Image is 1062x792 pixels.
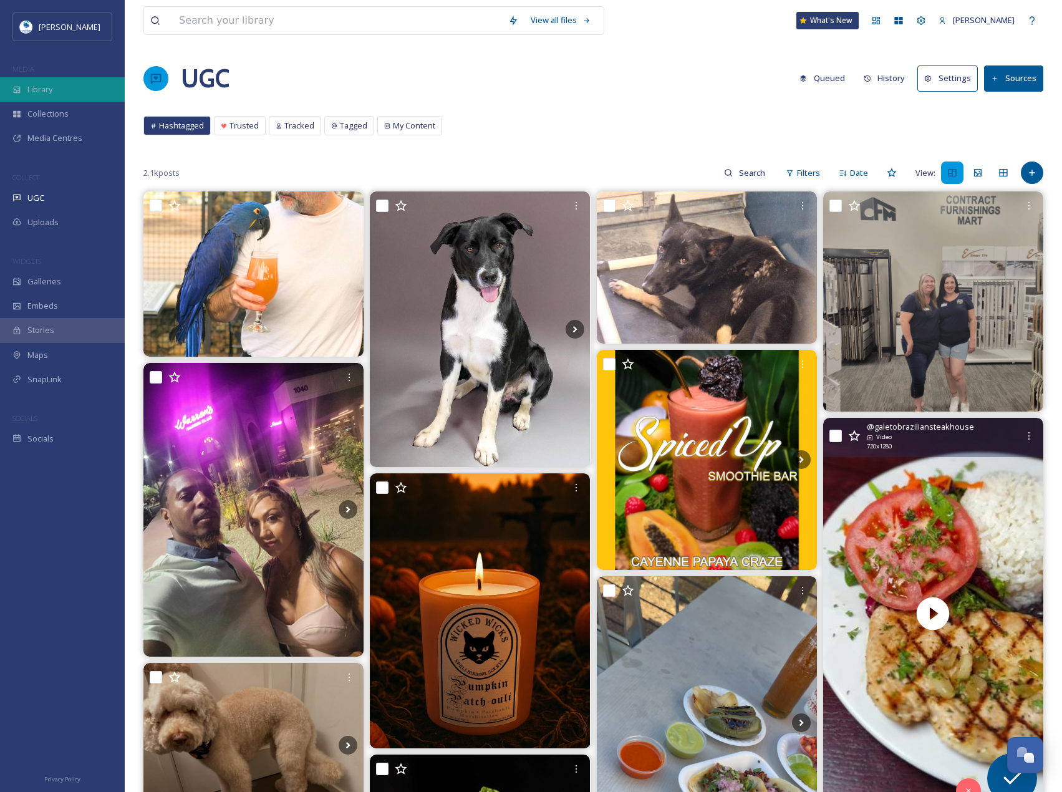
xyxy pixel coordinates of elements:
span: [PERSON_NAME] [39,21,100,32]
span: Galleries [27,276,61,287]
img: Introducing Cayenne and Chiptole Pepper Smoothies #SpicedUpSmoothieBar #SUSB #DoYouWannaGetSpicy ... [597,350,817,570]
span: Hashtagged [159,120,204,132]
span: UGC [27,192,44,204]
span: Video [876,433,892,442]
a: [PERSON_NAME] [932,8,1021,32]
span: Uploads [27,216,59,228]
span: My Content [393,120,435,132]
span: 720 x 1280 [867,442,892,451]
span: View: [915,167,935,179]
img: Trina & Nicki at the #BuildHERS event tonight...always representing, meeting new people and build... [823,191,1043,412]
span: Filters [797,167,820,179]
button: Settings [917,65,978,91]
img: 🆘Love Bug needs a foster, New Hope Rescue and pledges by her deadline on 9/17, or she will be eut... [597,191,817,344]
span: WIDGETS [12,256,41,266]
button: History [857,66,912,90]
img: download.jpeg [20,21,32,33]
span: 2.1k posts [143,167,180,179]
img: Enjoy some late night fun with our Reverse Happy Hour every Wednesday and Thursday from 10 PM to ... [143,191,364,357]
span: [PERSON_NAME] [953,14,1015,26]
button: Sources [984,65,1043,91]
span: Embeds [27,300,58,312]
a: History [857,66,918,90]
span: MEDIA [12,64,34,74]
span: SnapLink [27,374,62,385]
span: Collections [27,108,69,120]
span: Socials [27,433,54,445]
img: get ready for fall y'all! #pumpkinpatch #candles #halloweencandle #smallbusinesslove #chandler #c... [370,473,590,748]
img: Are you looking for a great dog with a fun personality? Chandler is that guy. His friendly nature... [370,191,590,467]
button: Open Chat [1007,737,1043,773]
span: Trusted [229,120,259,132]
a: Queued [793,66,857,90]
span: Date [850,167,868,179]
a: View all files [524,8,597,32]
span: Library [27,84,52,95]
input: Search [733,160,773,185]
span: SOCIALS [12,413,37,423]
span: Privacy Policy [44,775,80,783]
span: Media Centres [27,132,82,144]
span: Tagged [340,120,367,132]
img: DINNER 🥂✨️🎉 warrenssupperclub #anniversary #thisisus #dinner #az #celebration #chandler #az #ariz... [143,363,364,657]
span: COLLECT [12,173,39,182]
input: Search your library [173,7,502,34]
span: @ galetobraziliansteakhouse [867,421,974,433]
button: Queued [793,66,851,90]
a: Privacy Policy [44,771,80,786]
span: Stories [27,324,54,336]
a: What's New [796,12,859,29]
span: Tracked [284,120,314,132]
span: Maps [27,349,48,361]
a: Settings [917,65,984,91]
a: UGC [181,60,229,97]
